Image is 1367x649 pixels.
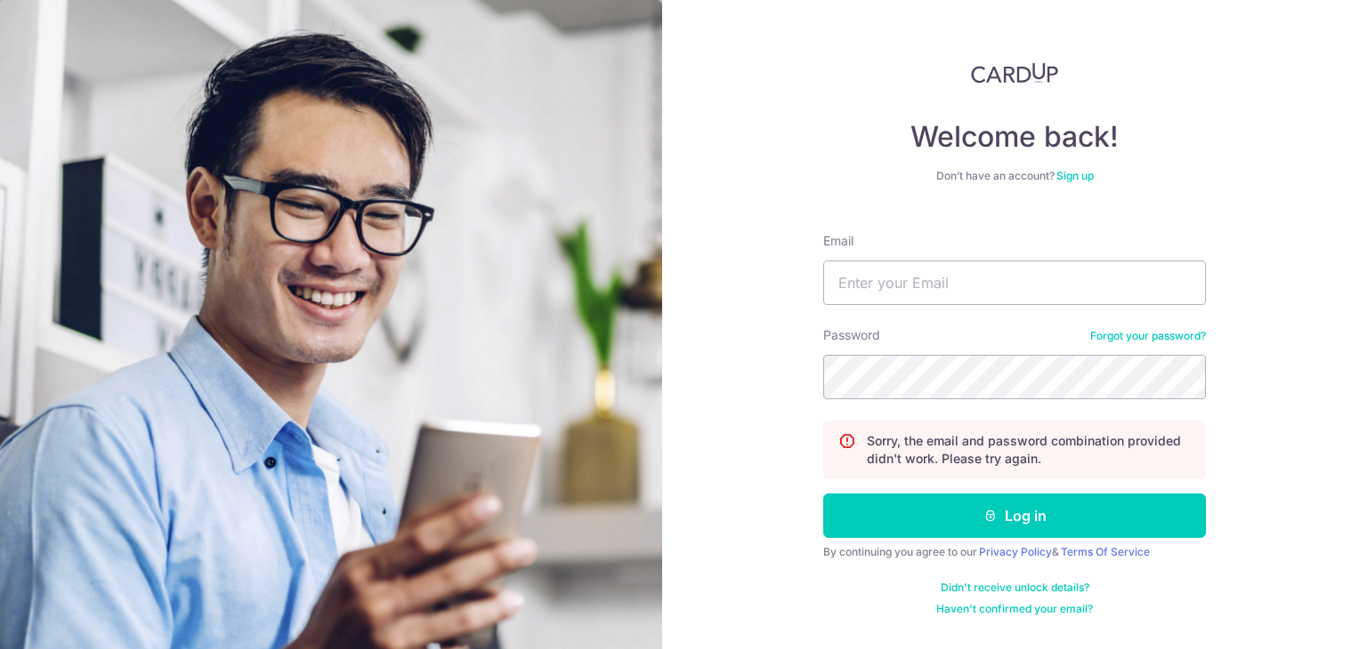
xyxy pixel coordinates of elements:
a: Haven't confirmed your email? [936,602,1093,616]
div: By continuing you agree to our & [823,545,1206,559]
a: Sign up [1056,169,1094,182]
p: Sorry, the email and password combination provided didn't work. Please try again. [867,432,1191,468]
img: CardUp Logo [971,62,1058,84]
a: Didn't receive unlock details? [941,581,1089,595]
h4: Welcome back! [823,119,1206,155]
a: Privacy Policy [979,545,1052,558]
button: Log in [823,493,1206,538]
label: Password [823,326,880,344]
a: Terms Of Service [1061,545,1150,558]
input: Enter your Email [823,260,1206,305]
label: Email [823,232,853,250]
a: Forgot your password? [1090,329,1206,343]
div: Don’t have an account? [823,169,1206,183]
